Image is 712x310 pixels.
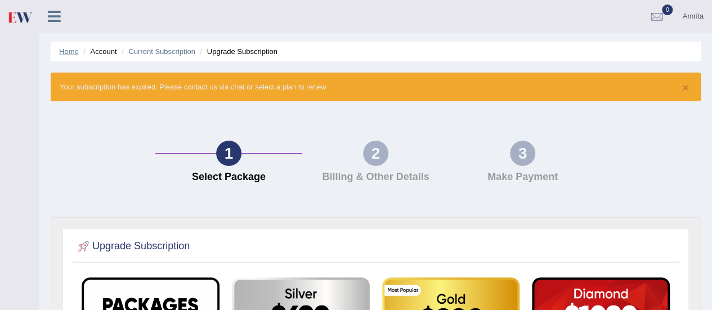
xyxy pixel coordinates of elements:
[161,172,297,183] h4: Select Package
[682,82,689,93] button: ×
[198,46,277,57] li: Upgrade Subscription
[75,238,190,255] h2: Upgrade Subscription
[455,172,590,183] h4: Make Payment
[59,47,79,56] a: Home
[510,141,535,166] div: 3
[308,172,444,183] h4: Billing & Other Details
[51,73,701,101] div: Your subscription has expired. Please contact us via chat or select a plan to renew
[662,5,673,15] span: 0
[216,141,241,166] div: 1
[363,141,388,166] div: 2
[80,46,117,57] li: Account
[128,47,195,56] a: Current Subscription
